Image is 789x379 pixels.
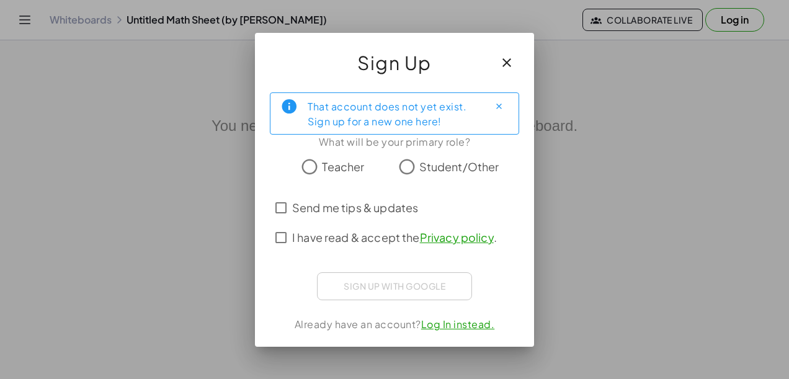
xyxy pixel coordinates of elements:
[270,135,519,149] div: What will be your primary role?
[421,318,495,331] a: Log In instead.
[420,230,494,244] a: Privacy policy
[419,158,499,175] span: Student/Other
[292,229,497,246] span: I have read & accept the .
[322,158,364,175] span: Teacher
[489,97,509,117] button: Close
[270,317,519,332] div: Already have an account?
[308,98,479,129] div: That account does not yet exist. Sign up for a new one here!
[357,48,432,78] span: Sign Up
[292,199,418,216] span: Send me tips & updates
